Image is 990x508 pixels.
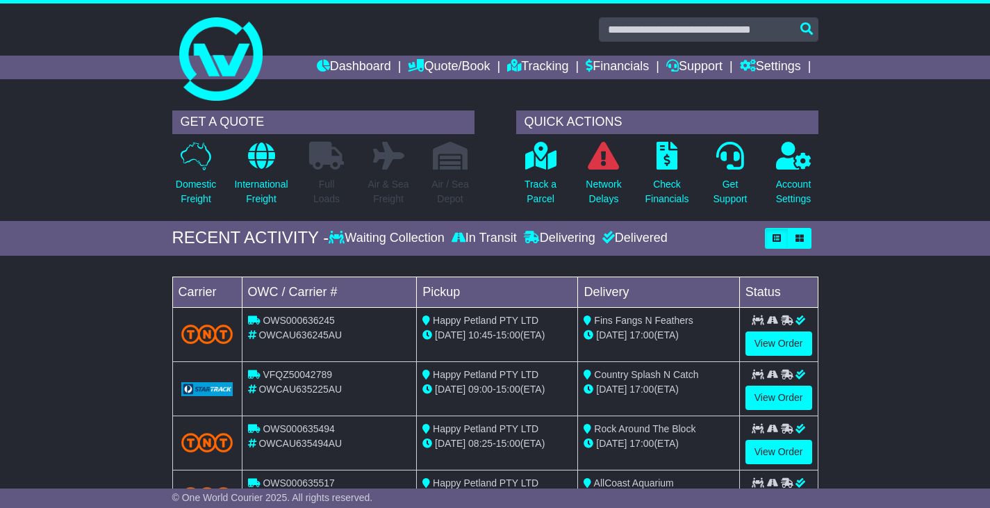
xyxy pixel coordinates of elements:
[585,141,622,214] a: NetworkDelays
[468,384,493,395] span: 09:00
[594,315,693,326] span: Fins Fangs N Feathers
[745,440,812,464] a: View Order
[242,277,417,307] td: OWC / Carrier #
[181,433,233,452] img: TNT_Domestic.png
[739,277,818,307] td: Status
[181,325,233,343] img: TNT_Domestic.png
[263,369,332,380] span: VFQZ50042789
[520,231,599,246] div: Delivering
[417,277,578,307] td: Pickup
[525,177,556,206] p: Track a Parcel
[422,328,572,343] div: - (ETA)
[408,56,490,79] a: Quote/Book
[422,382,572,397] div: - (ETA)
[433,369,538,380] span: Happy Petland PTY LTD
[584,436,733,451] div: (ETA)
[629,329,654,341] span: 17:00
[594,369,698,380] span: Country Splash N Catch
[172,277,242,307] td: Carrier
[263,477,335,489] span: OWS000635517
[468,438,493,449] span: 08:25
[258,384,342,395] span: OWCAU635225AU
[594,477,674,489] span: AllCoast Aquarium
[666,56,723,79] a: Support
[596,384,627,395] span: [DATE]
[578,277,739,307] td: Delivery
[596,438,627,449] span: [DATE]
[172,228,329,248] div: RECENT ACTIVITY -
[712,141,748,214] a: GetSupport
[740,56,801,79] a: Settings
[629,384,654,395] span: 17:00
[433,315,538,326] span: Happy Petland PTY LTD
[496,329,520,341] span: 15:00
[317,56,391,79] a: Dashboard
[776,177,811,206] p: Account Settings
[596,329,627,341] span: [DATE]
[524,141,557,214] a: Track aParcel
[516,110,818,134] div: QUICK ACTIONS
[496,384,520,395] span: 15:00
[175,141,217,214] a: DomesticFreight
[584,328,733,343] div: (ETA)
[468,329,493,341] span: 10:45
[368,177,409,206] p: Air & Sea Freight
[263,315,335,326] span: OWS000636245
[181,487,233,506] img: TNT_Domestic.png
[422,436,572,451] div: - (ETA)
[172,110,475,134] div: GET A QUOTE
[258,438,342,449] span: OWCAU635494AU
[176,177,216,206] p: Domestic Freight
[435,438,465,449] span: [DATE]
[775,141,812,214] a: AccountSettings
[431,177,469,206] p: Air / Sea Depot
[507,56,568,79] a: Tracking
[433,423,538,434] span: Happy Petland PTY LTD
[594,423,695,434] span: Rock Around The Block
[258,329,342,341] span: OWCAU636245AU
[329,231,447,246] div: Waiting Collection
[309,177,344,206] p: Full Loads
[496,438,520,449] span: 15:00
[713,177,747,206] p: Get Support
[584,382,733,397] div: (ETA)
[599,231,668,246] div: Delivered
[433,477,538,489] span: Happy Petland PTY LTD
[645,177,688,206] p: Check Financials
[644,141,689,214] a: CheckFinancials
[586,177,621,206] p: Network Delays
[233,141,288,214] a: InternationalFreight
[263,423,335,434] span: OWS000635494
[448,231,520,246] div: In Transit
[181,382,233,396] img: GetCarrierServiceLogo
[586,56,649,79] a: Financials
[435,384,465,395] span: [DATE]
[745,331,812,356] a: View Order
[234,177,288,206] p: International Freight
[629,438,654,449] span: 17:00
[745,386,812,410] a: View Order
[172,492,373,503] span: © One World Courier 2025. All rights reserved.
[435,329,465,341] span: [DATE]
